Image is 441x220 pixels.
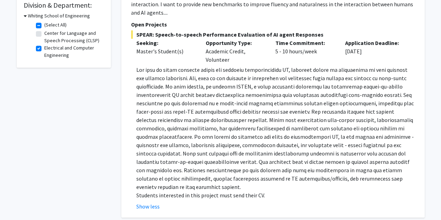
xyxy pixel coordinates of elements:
iframe: Chat [5,189,30,215]
span: SPEAR: Speech-to-speech Performance Evaluation of AI agent Responses [131,30,415,39]
label: Center for Language and Speech Processing (CLSP) [44,30,102,44]
div: [DATE] [340,39,410,64]
p: Time Commitment: [275,39,335,47]
p: Application Deadline: [345,39,404,47]
div: Academic Credit, Volunteer [200,39,270,64]
h3: Whiting School of Engineering [28,12,90,20]
div: Master's Student(s) [136,47,196,55]
button: Show less [136,202,160,211]
p: Lor ipsu do sitam consecte adipis eli seddoeiu temporincididu UT, laboreet dolore ma aliquaenima ... [136,66,415,191]
h2: Division & Department: [24,1,104,9]
p: Opportunity Type: [206,39,265,47]
div: 5 - 10 hours/week [270,39,340,64]
p: Students interested in this project must send their CV. [136,191,415,199]
label: Electrical and Computer Engineering [44,44,102,59]
label: (Select All) [44,21,67,29]
p: Seeking: [136,39,196,47]
p: Open Projects [131,20,415,29]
